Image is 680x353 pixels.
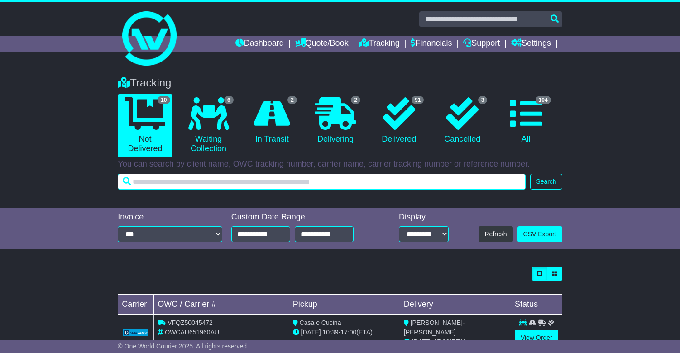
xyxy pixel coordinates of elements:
[412,338,432,345] span: [DATE]
[359,36,399,52] a: Tracking
[295,36,349,52] a: Quote/Book
[235,36,284,52] a: Dashboard
[118,295,154,315] td: Carrier
[404,337,507,347] div: (ETA)
[435,94,489,148] a: 3 Cancelled
[118,212,222,222] div: Invoice
[113,76,566,90] div: Tracking
[118,94,172,157] a: 10 Not Delivered
[118,159,562,169] p: You can search by client name, OWC tracking number, carrier name, carrier tracking number or refe...
[300,319,341,326] span: Casa e Cucina
[404,319,465,336] span: [PERSON_NAME]-[PERSON_NAME]
[478,96,488,104] span: 3
[293,328,396,337] div: - (ETA)
[517,226,562,242] a: CSV Export
[434,338,450,345] span: 17:00
[411,36,452,52] a: Financials
[231,212,374,222] div: Custom Date Range
[287,96,297,104] span: 2
[372,94,426,148] a: 91 Delivered
[323,329,339,336] span: 10:39
[158,96,170,104] span: 10
[463,36,500,52] a: Support
[224,96,234,104] span: 6
[399,212,449,222] div: Display
[154,295,289,315] td: OWC / Carrier #
[340,329,356,336] span: 17:00
[498,94,553,148] a: 104 All
[400,295,511,315] td: Delivery
[118,343,249,350] span: © One World Courier 2025. All rights reserved.
[530,174,562,190] button: Search
[479,226,512,242] button: Refresh
[165,329,219,336] span: OWCAU651960AU
[511,295,562,315] td: Status
[308,94,363,148] a: 2 Delivering
[289,295,400,315] td: Pickup
[123,329,148,336] img: GetCarrierServiceLogo
[536,96,551,104] span: 104
[511,36,551,52] a: Settings
[182,94,236,157] a: 6 Waiting Collection
[168,319,213,326] span: VFQZ50045472
[351,96,360,104] span: 2
[515,330,558,346] a: View Order
[245,94,299,148] a: 2 In Transit
[301,329,321,336] span: [DATE]
[412,96,424,104] span: 91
